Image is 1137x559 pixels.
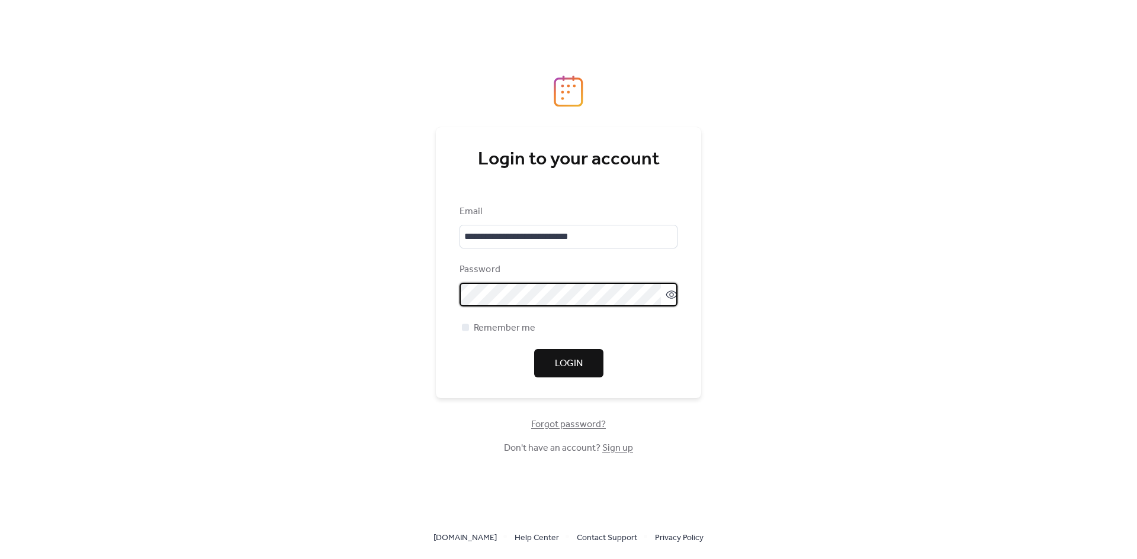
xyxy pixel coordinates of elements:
[460,263,675,277] div: Password
[433,530,497,545] a: [DOMAIN_NAME]
[474,321,535,335] span: Remember me
[515,530,559,545] a: Help Center
[531,418,606,432] span: Forgot password?
[534,349,603,377] button: Login
[460,205,675,219] div: Email
[655,530,704,545] a: Privacy Policy
[554,75,583,107] img: logo
[531,421,606,428] a: Forgot password?
[504,441,633,455] span: Don't have an account?
[655,531,704,545] span: Privacy Policy
[555,357,583,371] span: Login
[602,439,633,457] a: Sign up
[515,531,559,545] span: Help Center
[577,530,637,545] a: Contact Support
[460,148,677,172] div: Login to your account
[433,531,497,545] span: [DOMAIN_NAME]
[577,531,637,545] span: Contact Support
